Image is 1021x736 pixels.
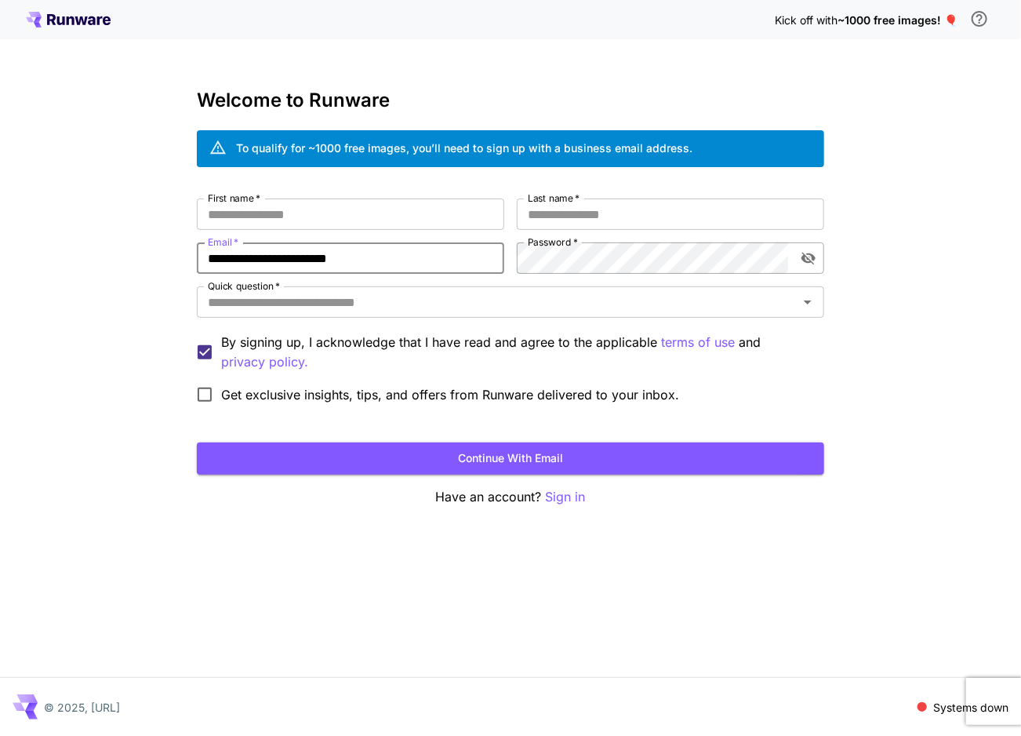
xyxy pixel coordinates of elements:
span: Kick off with [775,13,838,27]
label: Email [208,235,238,249]
button: Continue with email [197,443,824,475]
p: By signing up, I acknowledge that I have read and agree to the applicable and [221,333,812,372]
h3: Welcome to Runware [197,89,824,111]
button: In order to qualify for free credit, you need to sign up with a business email address and click ... [964,3,995,35]
label: Quick question [208,279,280,293]
p: privacy policy. [221,352,308,372]
p: Have an account? [197,487,824,507]
p: Systems down [933,699,1008,716]
p: © 2025, [URL] [44,699,120,716]
span: Get exclusive insights, tips, and offers from Runware delivered to your inbox. [221,385,679,404]
label: First name [208,191,260,205]
label: Password [528,235,578,249]
div: To qualify for ~1000 free images, you’ll need to sign up with a business email address. [236,140,692,156]
p: terms of use [661,333,735,352]
button: Open [797,291,819,313]
span: ~1000 free images! 🎈 [838,13,957,27]
label: Last name [528,191,580,205]
button: By signing up, I acknowledge that I have read and agree to the applicable and privacy policy. [661,333,735,352]
button: Sign in [546,487,586,507]
button: By signing up, I acknowledge that I have read and agree to the applicable terms of use and [221,352,308,372]
button: toggle password visibility [794,244,823,272]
